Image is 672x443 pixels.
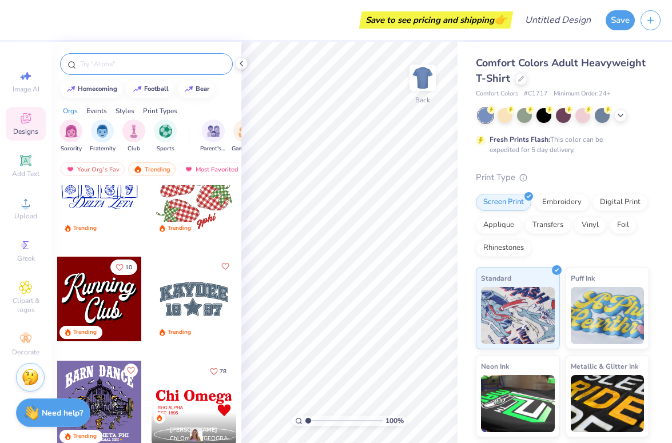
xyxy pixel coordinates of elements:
[184,86,193,93] img: trend_line.gif
[154,119,177,153] button: filter button
[66,165,75,173] img: most_fav.gif
[490,134,630,155] div: This color can be expedited for 5 day delivery.
[133,86,142,93] img: trend_line.gif
[481,360,509,372] span: Neon Ink
[159,125,172,138] img: Sports Image
[65,125,78,138] img: Sorority Image
[90,119,116,153] button: filter button
[12,348,39,357] span: Decorate
[571,272,595,284] span: Puff Ink
[124,364,138,377] button: Like
[411,66,434,89] img: Back
[218,260,232,273] button: Like
[63,106,78,116] div: Orgs
[385,416,404,426] span: 100 %
[524,89,548,99] span: # C1717
[116,106,134,116] div: Styles
[110,260,137,275] button: Like
[415,95,430,105] div: Back
[184,165,193,173] img: most_fav.gif
[59,119,82,153] div: filter for Sorority
[14,211,37,221] span: Upload
[168,224,191,233] div: Trending
[60,81,122,98] button: homecoming
[90,145,116,153] span: Fraternity
[571,360,638,372] span: Metallic & Glitter Ink
[207,125,220,138] img: Parent's Weekend Image
[128,125,140,138] img: Club Image
[494,13,507,26] span: 👉
[476,56,646,85] span: Comfort Colors Adult Heavyweight T-Shirt
[6,296,46,314] span: Clipart & logos
[238,125,252,138] img: Game Day Image
[481,375,555,432] img: Neon Ink
[61,162,125,176] div: Your Org's Fav
[490,135,550,144] strong: Fresh Prints Flash:
[143,106,177,116] div: Print Types
[170,434,232,443] span: Chi Omega, [GEOGRAPHIC_DATA][US_STATE]
[571,375,645,432] img: Metallic & Glitter Ink
[13,85,39,94] span: Image AI
[554,89,611,99] span: Minimum Order: 24 +
[128,162,176,176] div: Trending
[154,119,177,153] div: filter for Sports
[133,165,142,173] img: trending.gif
[122,119,145,153] div: filter for Club
[610,217,637,234] div: Foil
[205,364,232,379] button: Like
[96,125,109,138] img: Fraternity Image
[86,106,107,116] div: Events
[59,119,82,153] button: filter button
[516,9,600,31] input: Untitled Design
[126,81,174,98] button: football
[593,194,648,211] div: Digital Print
[79,58,225,70] input: Try "Alpha"
[168,328,191,337] div: Trending
[476,171,649,184] div: Print Type
[13,127,38,136] span: Designs
[232,119,258,153] button: filter button
[128,145,140,153] span: Club
[476,89,518,99] span: Comfort Colors
[525,217,571,234] div: Transfers
[73,432,97,441] div: Trending
[61,145,82,153] span: Sorority
[535,194,589,211] div: Embroidery
[362,11,510,29] div: Save to see pricing and shipping
[220,369,226,374] span: 78
[66,86,75,93] img: trend_line.gif
[481,287,555,344] img: Standard
[200,119,226,153] button: filter button
[476,240,531,257] div: Rhinestones
[232,145,258,153] span: Game Day
[196,86,209,92] div: bear
[73,328,97,337] div: Trending
[17,254,35,263] span: Greek
[144,86,169,92] div: football
[606,10,635,30] button: Save
[170,426,217,434] span: [PERSON_NAME]
[90,119,116,153] div: filter for Fraternity
[179,162,244,176] div: Most Favorited
[571,287,645,344] img: Puff Ink
[476,217,522,234] div: Applique
[574,217,606,234] div: Vinyl
[73,224,97,233] div: Trending
[157,145,174,153] span: Sports
[200,145,226,153] span: Parent's Weekend
[125,265,132,270] span: 10
[78,86,117,92] div: homecoming
[178,81,214,98] button: bear
[12,169,39,178] span: Add Text
[476,194,531,211] div: Screen Print
[122,119,145,153] button: filter button
[200,119,226,153] div: filter for Parent's Weekend
[232,119,258,153] div: filter for Game Day
[42,408,83,418] strong: Need help?
[481,272,511,284] span: Standard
